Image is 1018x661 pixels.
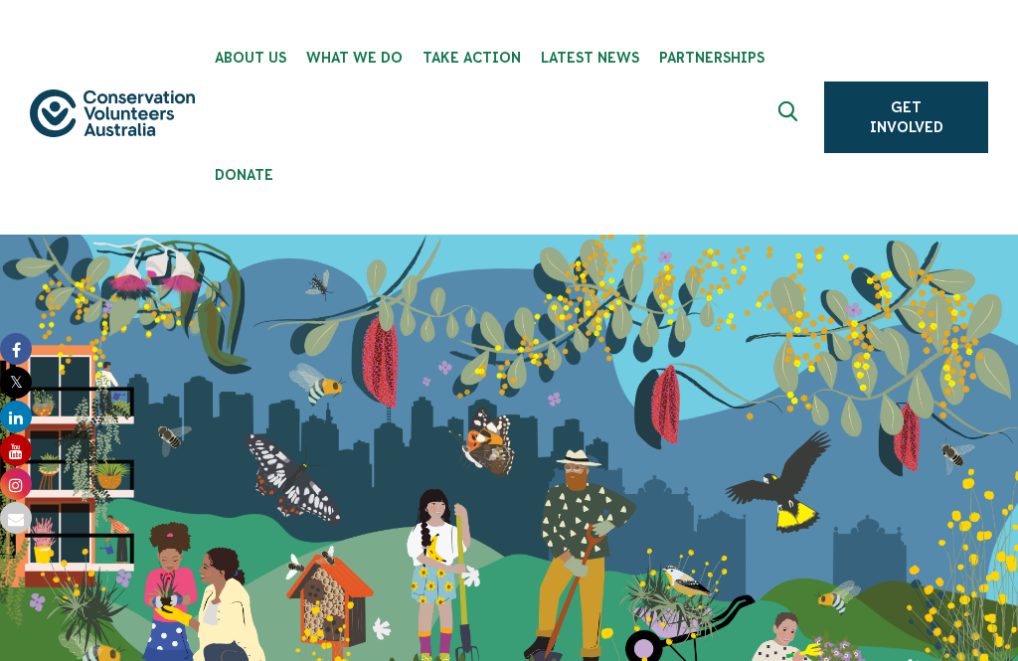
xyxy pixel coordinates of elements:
img: logo.svg [30,89,195,137]
span: Latest News [541,50,639,66]
span: Take Action [423,50,521,66]
button: Expand search box Close search box [766,93,814,141]
span: Expand search box [778,101,803,133]
span: About Us [215,50,286,66]
span: Partnerships [659,50,764,66]
span: Donate [215,167,273,183]
a: Get Involved [824,82,988,153]
span: What We Do [306,50,403,66]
